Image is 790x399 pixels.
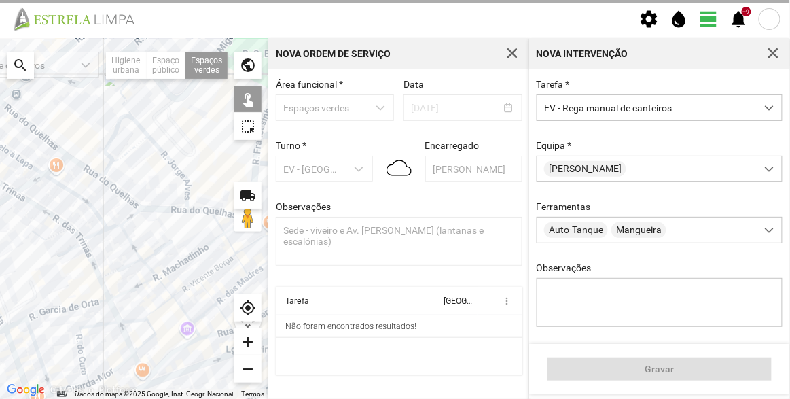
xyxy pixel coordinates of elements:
[611,222,666,238] span: Mangueira
[276,49,391,58] div: Nova Ordem de Serviço
[3,381,48,399] img: Google
[537,95,756,120] span: EV - Rega manual de canteiros
[387,154,412,182] img: 04d.svg
[147,52,185,79] div: Espaço público
[276,140,306,151] label: Turno *
[669,9,689,29] span: water_drop
[537,49,628,58] div: Nova intervenção
[3,381,48,399] a: Abrir esta área no Google Maps (abre uma nova janela)
[537,201,591,212] label: Ferramentas
[547,358,772,381] button: Gravar
[537,262,592,273] label: Observações
[276,201,331,212] label: Observações
[537,79,570,90] label: Tarefa *
[10,7,149,31] img: file
[756,95,783,120] div: dropdown trigger
[403,79,424,90] label: Data
[502,296,513,307] span: more_vert
[7,52,34,79] div: search
[444,296,473,306] div: [GEOGRAPHIC_DATA]
[185,52,228,79] div: Espaços verdes
[729,9,749,29] span: notifications
[544,161,626,177] span: [PERSON_NAME]
[75,390,233,398] span: Dados do mapa ©2025 Google, Inst. Geogr. Nacional
[234,86,262,113] div: touch_app
[639,9,660,29] span: settings
[742,7,751,16] div: +9
[555,364,765,375] span: Gravar
[106,52,147,79] div: Higiene urbana
[234,205,262,232] button: Arraste o Pegman para o mapa para abrir o Street View
[699,9,719,29] span: view_day
[234,328,262,355] div: add
[425,140,480,151] label: Encarregado
[544,222,608,238] span: Auto-Tanque
[234,294,262,322] div: my_location
[234,113,262,140] div: highlight_alt
[241,390,264,398] a: Termos
[285,322,416,331] div: Não foram encontrados resultados!
[234,52,262,79] div: public
[234,355,262,383] div: remove
[276,79,343,90] label: Área funcional *
[537,140,572,151] label: Equipa *
[234,182,262,209] div: local_shipping
[285,296,309,306] div: Tarefa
